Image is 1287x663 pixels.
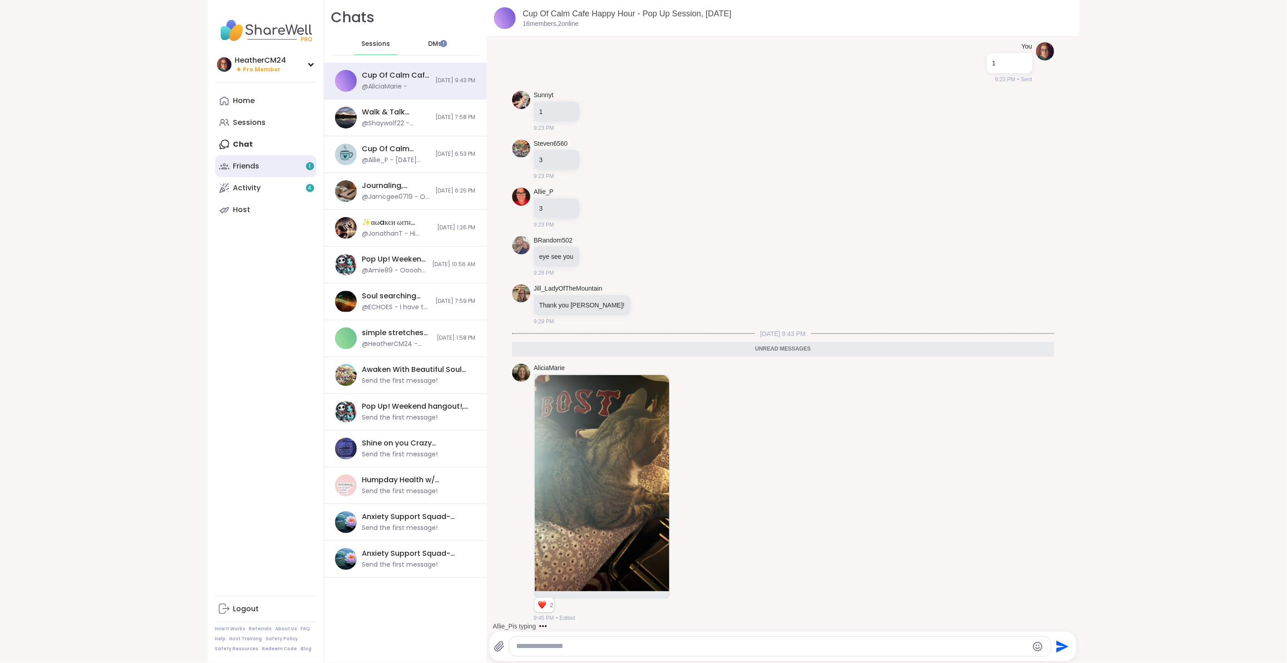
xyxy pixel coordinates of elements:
a: AliciaMarie [534,364,565,373]
span: Pro Member [243,66,281,74]
div: @ECHOES - I have to run at 5pm also. Im so sorry! Have to grab the grandbaby [362,303,430,312]
img: ✨αωaкєи ωιтн вєαυтιfυℓ ѕσυℓѕ✨, Aug 10 [335,217,357,239]
span: [DATE] 7:58 PM [436,114,476,121]
button: Reactions: love [537,601,547,609]
div: @Allie_P - [DATE] Motivation [DATE] Positive Word Association - Choose a positive word that begin... [362,156,430,165]
a: Cup Of Calm Cafe Happy Hour - Pop Up Session, [DATE] [523,9,732,18]
div: Send the first message! [362,450,438,459]
div: Cup Of Calm Cafe Happy Hour - Pop Up Session, [DATE] [362,70,430,80]
a: Logout [215,598,316,620]
div: Send the first message! [362,376,438,386]
a: Home [215,90,316,112]
img: https://sharewell-space-live.sfo3.digitaloceanspaces.com/user-generated/42cda42b-3507-48ba-b019-3... [512,139,530,158]
span: [DATE] 7:59 PM [436,297,476,305]
span: [DATE] 9:43 PM [436,77,476,84]
span: 9:28 PM [534,269,554,277]
a: Friends1 [215,155,316,177]
span: 4 [308,184,312,192]
span: Sent [1021,75,1032,84]
span: Sessions [361,40,390,49]
a: Sessions [215,112,316,134]
a: Safety Policy [266,636,298,642]
img: Cup Of Calm Cafe Happy Hour - Pop Up Session, Aug 09 [335,70,357,92]
a: Allie_P [534,188,554,197]
img: https://sharewell-space-live.sfo3.digitaloceanspaces.com/user-generated/ddf01a60-9946-47ee-892f-d... [512,364,530,382]
div: Allie_P is typing [493,622,536,631]
div: Soul searching with music 🎵🎶, [DATE] [362,291,430,301]
a: Steven6560 [534,139,568,148]
div: @AliciaMarie - [362,82,408,91]
img: Cup Of Calm Cafe Happy Hour - Pop Up Session, Aug 09 [494,7,516,29]
img: Anxiety Support Squad- Living with Health Issues, Aug 11 [335,511,357,533]
h4: You [1021,42,1032,51]
div: simple stretches to be a healthier & relaxed you, [DATE] [362,328,432,338]
span: [DATE] 6:53 PM [436,150,476,158]
p: 16 members, 2 online [523,20,579,29]
div: Unread messages [512,342,1054,356]
a: FAQ [301,626,311,632]
img: Pop Up! Weekend hangout!, Aug 10 [335,401,357,423]
img: Pop Up! Weekend hangout!, Aug 09 [335,254,357,276]
a: Blog [301,646,312,652]
div: 3 [539,155,574,164]
div: Walk & Talk evening pop up, [DATE] [362,107,430,117]
div: ✨αωaкєи ωιтн вєαυтιfυℓ ѕσυℓѕ✨, [DATE] [362,218,432,228]
iframe: Spotlight [440,40,447,47]
div: Pop Up! Weekend hangout!, [DATE] [362,254,427,264]
img: simple stretches to be a healthier & relaxed you, Aug 07 [335,327,357,349]
span: • [1017,75,1019,84]
div: 1 [992,59,1027,68]
img: Soul searching with music 🎵🎶, Aug 07 [335,291,357,312]
a: Safety Resources [215,646,259,652]
a: Sunnyt [534,91,554,100]
span: [DATE] 1:26 PM [438,224,476,232]
img: Shine on you Crazy Diamond!, Aug 10 [335,438,357,460]
div: Journaling, Meditation & You !, [DATE] [362,181,430,191]
span: 1 [309,163,311,170]
textarea: Type your message [516,642,1028,651]
div: Awaken With Beautiful Souls , [DATE] [362,365,470,375]
div: Humpday Health w/ [PERSON_NAME], [DATE] [362,475,470,485]
div: Anxiety Support Squad- Living with Health Issues, [DATE] [362,549,470,559]
img: https://sharewell-space-live.sfo3.digitaloceanspaces.com/user-generated/fd654481-7f42-43b7-a1e5-2... [512,188,530,206]
div: Pop Up! Weekend hangout!, [DATE] [362,401,470,411]
div: Logout [233,604,259,614]
img: Humpday Health w/ Heather, Aug 13 [335,475,357,496]
img: Awaken With Beautiful Souls , Aug 11 [335,364,357,386]
span: • [556,614,557,622]
img: Cup Of Calm Cafe, Aug 10 [335,143,357,165]
span: 9:23 PM [534,221,554,229]
div: Send the first message! [362,487,438,496]
div: Send the first message! [362,560,438,569]
div: @Amie89 - Ooooh music is life!!!! [362,266,427,275]
a: Redeem Code [262,646,297,652]
img: https://sharewell-space-live.sfo3.digitaloceanspaces.com/user-generated/127af2b2-1259-4cf0-9fd7-7... [512,236,530,254]
a: Host Training [230,636,262,642]
div: Send the first message! [362,524,438,533]
span: [DATE] 10:56 AM [433,261,476,268]
img: Journaling, Meditation & You !, Aug 09 [335,180,357,202]
p: Thank you [PERSON_NAME]! [539,301,625,310]
div: Shine on you Crazy Diamond!, [DATE] [362,438,470,448]
img: https://sharewell-space-live.sfo3.digitaloceanspaces.com/user-generated/81ace702-265a-4776-a74a-6... [512,91,530,109]
img: IMG_9027.jpeg [535,375,669,591]
div: @HeatherCM24 - [URL][DOMAIN_NAME] [362,340,432,349]
span: 9:23 PM [534,172,554,180]
span: Edited [559,614,575,622]
span: [DATE] 6:25 PM [436,187,476,195]
div: 3 [539,204,574,213]
img: Anxiety Support Squad- Living with Health Issues, Aug 11 [335,548,357,570]
span: [DATE] 1:58 PM [437,334,476,342]
a: About Us [276,626,297,632]
div: 1 [539,107,574,116]
a: Activity4 [215,177,316,199]
div: HeatherCM24 [235,55,286,65]
div: @Shaywolf22 - Thanks. I will. [362,119,430,128]
a: Jill_LadyOfTheMountain [534,284,602,293]
div: Activity [233,183,261,193]
a: Host [215,199,316,221]
span: 9:23 PM [534,124,554,132]
div: Send the first message! [362,413,438,422]
img: HeatherCM24 [217,57,232,72]
a: Referrals [249,626,272,632]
